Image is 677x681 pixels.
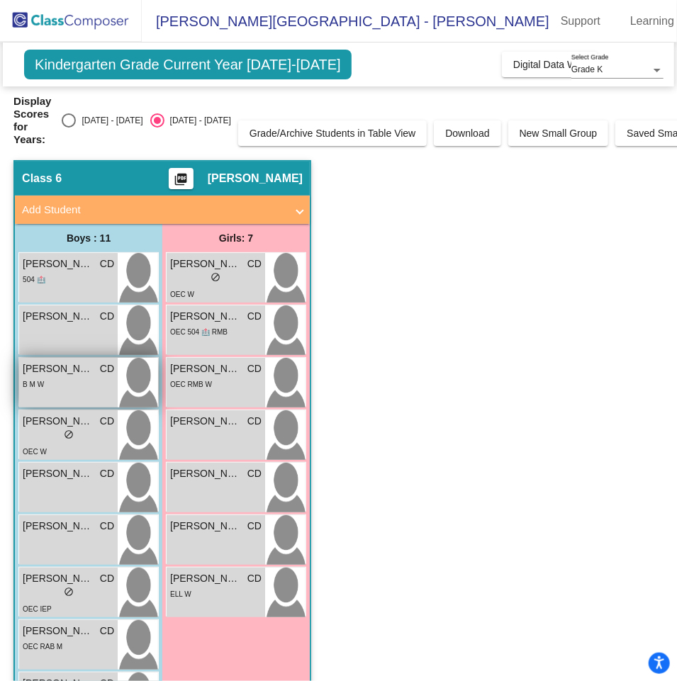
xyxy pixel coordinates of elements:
[23,276,45,283] span: 504 🏥
[170,291,194,298] span: OEC W
[250,128,416,139] span: Grade/Archive Students in Table View
[100,257,114,271] span: CD
[23,257,94,271] span: [PERSON_NAME]
[100,624,114,638] span: CD
[208,171,303,186] span: [PERSON_NAME]
[22,202,286,218] mat-panel-title: Add Student
[571,64,603,74] span: Grade K
[247,571,262,586] span: CD
[23,361,94,376] span: [PERSON_NAME]
[100,309,114,324] span: CD
[142,10,549,33] span: [PERSON_NAME][GEOGRAPHIC_DATA] - [PERSON_NAME]
[170,414,241,429] span: [PERSON_NAME] ([PERSON_NAME]) [PERSON_NAME]
[508,120,609,146] button: New Small Group
[247,466,262,481] span: CD
[23,309,94,324] span: [PERSON_NAME]
[169,168,194,189] button: Print Students Details
[513,59,586,70] span: Digital Data Wall
[520,128,598,139] span: New Small Group
[162,224,310,252] div: Girls: 7
[23,571,94,586] span: [PERSON_NAME]
[23,605,52,613] span: OEC IEP
[15,196,310,224] mat-expansion-panel-header: Add Student
[170,381,212,388] span: OEC RMB W
[15,224,162,252] div: Boys : 11
[549,10,612,33] a: Support
[170,466,241,481] span: [PERSON_NAME]
[247,309,262,324] span: CD
[247,414,262,429] span: CD
[170,590,191,598] span: ELL W
[238,120,427,146] button: Grade/Archive Students in Table View
[23,643,62,651] span: OEC RAB M
[170,309,241,324] span: [PERSON_NAME]
[100,571,114,586] span: CD
[172,172,189,192] mat-icon: picture_as_pdf
[13,95,51,146] span: Display Scores for Years:
[100,519,114,534] span: CD
[23,414,94,429] span: [PERSON_NAME]
[100,414,114,429] span: CD
[64,587,74,597] span: do_not_disturb_alt
[23,448,47,456] span: OEC W
[247,257,262,271] span: CD
[164,114,231,127] div: [DATE] - [DATE]
[434,120,500,146] button: Download
[23,519,94,534] span: [PERSON_NAME]
[491,645,658,658] div: user authenticated
[170,361,241,376] span: [PERSON_NAME]
[23,624,94,638] span: [PERSON_NAME]
[100,466,114,481] span: CD
[247,519,262,534] span: CD
[247,361,262,376] span: CD
[170,519,241,534] span: [PERSON_NAME]
[24,50,352,79] span: Kindergarten Grade Current Year [DATE]-[DATE]
[170,571,241,586] span: [PERSON_NAME]
[211,272,221,282] span: do_not_disturb_alt
[170,257,241,271] span: [PERSON_NAME]
[491,607,658,619] div: Successfully fetched renewal date
[76,114,142,127] div: [DATE] - [DATE]
[62,113,230,128] mat-radio-group: Select an option
[100,361,114,376] span: CD
[445,128,489,139] span: Download
[170,328,228,336] span: OEC 504 🏥 RMB
[491,568,658,581] div: Fetched school contacts
[23,466,94,481] span: [PERSON_NAME]
[22,171,62,186] span: Class 6
[502,52,598,77] button: Digital Data Wall
[23,381,44,388] span: B M W
[64,429,74,439] span: do_not_disturb_alt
